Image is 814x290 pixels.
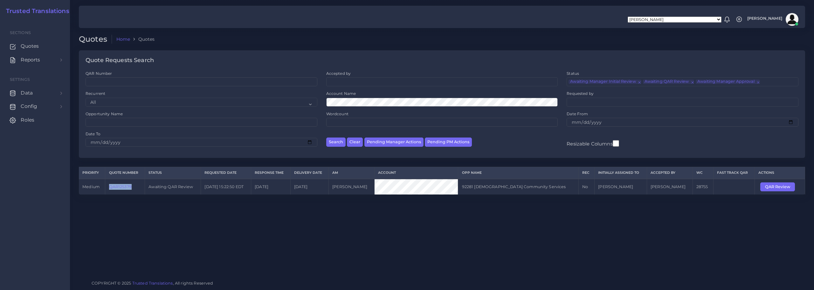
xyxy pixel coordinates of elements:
span: Data [21,89,33,96]
span: Config [21,103,37,110]
td: [PERSON_NAME] [595,179,647,195]
th: WC [693,167,713,179]
a: QAR125379 [109,184,132,189]
label: Status [567,71,579,76]
th: Response Time [251,167,291,179]
a: Quotes [5,39,65,53]
td: [PERSON_NAME] [328,179,374,195]
th: Status [145,167,201,179]
button: Search [326,138,346,147]
td: Awaiting QAR Review [145,179,201,195]
th: REC [579,167,595,179]
td: [PERSON_NAME] [647,179,693,195]
label: Date From [567,111,588,117]
button: Pending PM Actions [425,138,472,147]
td: No [579,179,595,195]
th: AM [328,167,374,179]
td: 92281 [DEMOGRAPHIC_DATA] Community Services [458,179,579,195]
th: Actions [755,167,805,179]
th: Opp Name [458,167,579,179]
a: Reports [5,53,65,67]
th: Priority [79,167,105,179]
img: avatar [786,13,798,26]
span: , All rights Reserved [173,280,213,286]
th: Fast Track QAR [713,167,755,179]
th: Accepted by [647,167,693,179]
label: Requested by [567,91,594,96]
a: Roles [5,113,65,127]
label: Wordcount [326,111,348,117]
span: [PERSON_NAME] [747,17,782,21]
span: COPYRIGHT © 2025 [92,280,213,286]
span: Sections [10,30,31,35]
label: Account Name [326,91,356,96]
th: Delivery Date [290,167,328,179]
button: Clear [347,138,363,147]
a: Data [5,86,65,100]
label: Recurrent [86,91,105,96]
a: [PERSON_NAME]avatar [744,13,801,26]
a: Trusted Translations [2,8,69,15]
span: Reports [21,56,40,63]
a: Config [5,100,65,113]
h4: Quote Requests Search [86,57,154,64]
td: [DATE] [251,179,291,195]
a: QAR Review [760,184,799,189]
li: Awaiting Manager Approval [696,80,760,84]
span: medium [82,184,100,189]
label: QAR Number [86,71,112,76]
label: Accepted by [326,71,351,76]
label: Date To [86,131,100,137]
td: [DATE] 15:22:50 EDT [201,179,251,195]
th: Account [374,167,458,179]
a: Home [116,36,130,42]
button: QAR Review [760,182,795,191]
h2: Quotes [79,35,112,44]
li: Awaiting Manager Initial Review [569,80,641,84]
a: Trusted Translations [132,281,173,286]
input: Resizable Columns [613,139,619,147]
th: Initially Assigned to [595,167,647,179]
td: [DATE] [290,179,328,195]
label: Opportunity Name [86,111,123,117]
span: Settings [10,77,30,82]
td: 28755 [693,179,713,195]
span: Roles [21,117,34,124]
li: Quotes [130,36,155,42]
span: Quotes [21,43,39,50]
li: Awaiting QAR Review [643,80,694,84]
button: Pending Manager Actions [364,138,424,147]
th: Quote Number [105,167,145,179]
label: Resizable Columns [567,139,619,147]
th: Requested Date [201,167,251,179]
